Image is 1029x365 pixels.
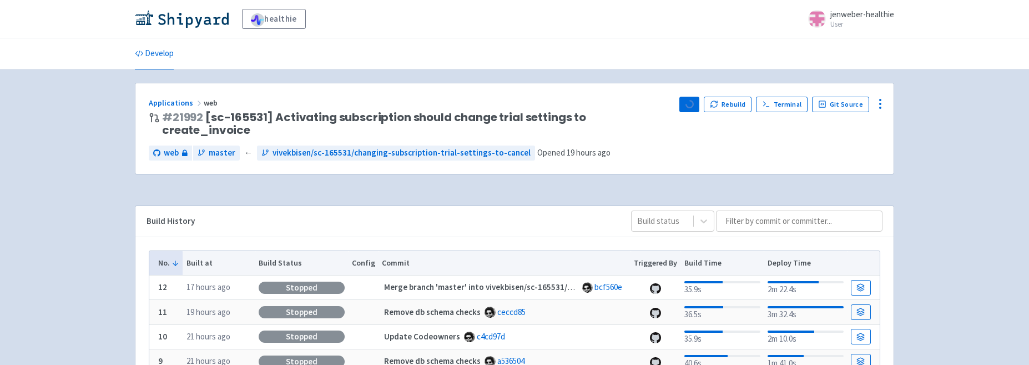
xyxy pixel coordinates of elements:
div: Build History [147,215,613,228]
span: ← [244,147,253,159]
a: bcf560e [594,282,622,292]
a: jenweber-healthie User [801,10,894,28]
span: jenweber-healthie [830,9,894,19]
span: vivekbisen/sc-165531/changing-subscription-trial-settings-to-cancel [273,147,531,159]
strong: Remove db schema checks [384,307,481,317]
small: User [830,21,894,28]
time: 21 hours ago [186,331,230,342]
a: Build Details [851,280,871,296]
th: Built at [183,251,255,276]
div: 36.5s [684,304,760,321]
span: web [164,147,179,159]
div: Stopped [259,331,345,343]
a: vivekbisen/sc-165531/changing-subscription-trial-settings-to-cancel [257,146,535,161]
th: Build Time [680,251,764,276]
time: 19 hours ago [186,307,230,317]
a: healthie [242,9,306,29]
b: 11 [158,307,167,317]
a: Develop [135,38,174,69]
strong: Update Codeowners [384,331,460,342]
th: Triggered By [630,251,681,276]
time: 19 hours ago [567,147,611,158]
a: web [149,146,192,161]
span: Opened [537,147,611,158]
a: Applications [149,98,204,108]
button: Loading [679,97,699,112]
time: 17 hours ago [186,282,230,292]
div: 35.9s [684,279,760,296]
a: ceccd85 [497,307,526,317]
div: 3m 32.4s [768,304,844,321]
b: 10 [158,331,167,342]
a: #21992 [162,109,203,125]
span: web [204,98,219,108]
div: Stopped [259,282,345,294]
img: Shipyard logo [135,10,229,28]
span: [sc-165531] Activating subscription should change trial settings to create_invoice [162,111,670,137]
th: Build Status [255,251,348,276]
div: 35.9s [684,328,760,346]
div: 2m 22.4s [768,279,844,296]
a: master [193,146,240,161]
button: Rebuild [704,97,751,112]
a: Build Details [851,329,871,344]
th: Deploy Time [764,251,847,276]
span: master [209,147,235,159]
div: Stopped [259,306,345,318]
a: Git Source [812,97,869,112]
th: Config [348,251,379,276]
strong: Merge branch 'master' into vivekbisen/sc-165531/changing-subscription-trial-settings-to-cancel [384,282,744,292]
button: No. [158,257,179,269]
a: c4cd97d [477,331,505,342]
input: Filter by commit or committer... [716,211,882,232]
th: Commit [379,251,630,276]
b: 12 [158,282,167,292]
div: 2m 10.0s [768,328,844,346]
a: Terminal [756,97,808,112]
a: Build Details [851,304,871,320]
